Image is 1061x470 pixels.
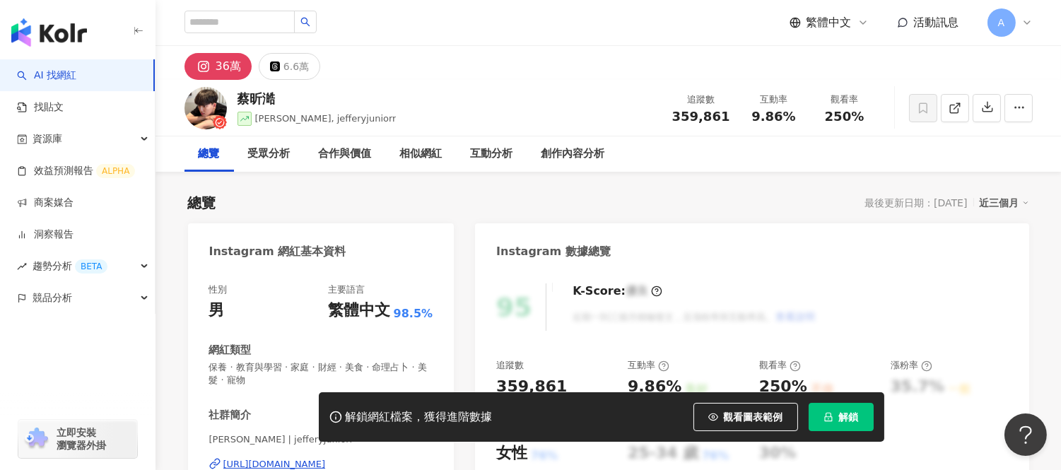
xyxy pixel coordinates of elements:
[259,53,320,80] button: 6.6萬
[17,196,74,210] a: 商案媒合
[328,300,390,322] div: 繁體中文
[496,244,611,259] div: Instagram 數據總覽
[199,146,220,163] div: 總覽
[209,343,252,358] div: 網紅類型
[238,90,397,107] div: 蔡昕澔
[57,426,106,452] span: 立即安裝 瀏覽器外掛
[809,403,874,431] button: 解鎖
[628,376,681,398] div: 9.86%
[209,300,225,322] div: 男
[496,359,524,372] div: 追蹤數
[998,15,1005,30] span: A
[751,110,795,124] span: 9.86%
[891,359,932,372] div: 漲粉率
[724,411,783,423] span: 觀看圖表範例
[75,259,107,274] div: BETA
[914,16,959,29] span: 活動訊息
[188,193,216,213] div: 總覽
[693,403,798,431] button: 觀看圖表範例
[33,250,107,282] span: 趨勢分析
[496,376,567,398] div: 359,861
[17,69,76,83] a: searchAI 找網紅
[496,442,527,464] div: 女性
[300,17,310,27] span: search
[471,146,513,163] div: 互動分析
[248,146,291,163] div: 受眾分析
[11,18,87,47] img: logo
[17,164,135,178] a: 效益預測報告ALPHA
[319,146,372,163] div: 合作與價值
[759,359,801,372] div: 觀看率
[628,359,669,372] div: 互動率
[825,110,864,124] span: 250%
[17,100,64,114] a: 找貼文
[33,123,62,155] span: 資源庫
[328,283,365,296] div: 主要語言
[980,194,1029,212] div: 近三個月
[23,428,50,450] img: chrome extension
[184,87,227,129] img: KOL Avatar
[209,244,346,259] div: Instagram 網紅基本資料
[283,57,309,76] div: 6.6萬
[394,306,433,322] span: 98.5%
[672,93,730,107] div: 追蹤數
[17,228,74,242] a: 洞察報告
[33,282,72,314] span: 競品分析
[818,93,872,107] div: 觀看率
[216,57,241,76] div: 36萬
[672,109,730,124] span: 359,861
[864,197,967,208] div: 最後更新日期：[DATE]
[184,53,252,80] button: 36萬
[255,113,397,124] span: [PERSON_NAME], jefferyjuniorr
[209,361,433,387] span: 保養 · 教育與學習 · 家庭 · 財經 · 美食 · 命理占卜 · 美髮 · 寵物
[541,146,605,163] div: 創作內容分析
[759,376,807,398] div: 250%
[346,410,493,425] div: 解鎖網紅檔案，獲得進階數據
[18,420,137,458] a: chrome extension立即安裝 瀏覽器外掛
[573,283,662,299] div: K-Score :
[17,262,27,271] span: rise
[747,93,801,107] div: 互動率
[400,146,442,163] div: 相似網紅
[209,283,228,296] div: 性別
[807,15,852,30] span: 繁體中文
